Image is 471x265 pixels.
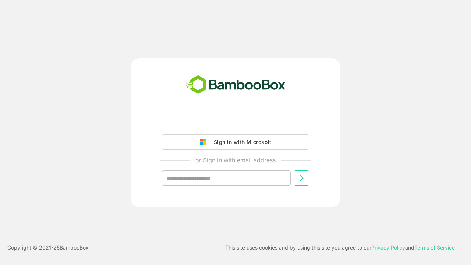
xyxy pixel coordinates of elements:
iframe: Sign in with Google Button [158,114,313,130]
p: This site uses cookies and by using this site you agree to our and [225,243,455,252]
a: Terms of Service [414,244,455,251]
button: Sign in with Microsoft [162,134,309,150]
div: Sign in with Microsoft [210,137,271,147]
p: Copyright © 2021- 25 BambooBox [7,243,89,252]
img: google [200,139,210,145]
a: Privacy Policy [371,244,405,251]
p: or Sign in with email address [195,156,276,165]
img: bamboobox [182,73,290,97]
